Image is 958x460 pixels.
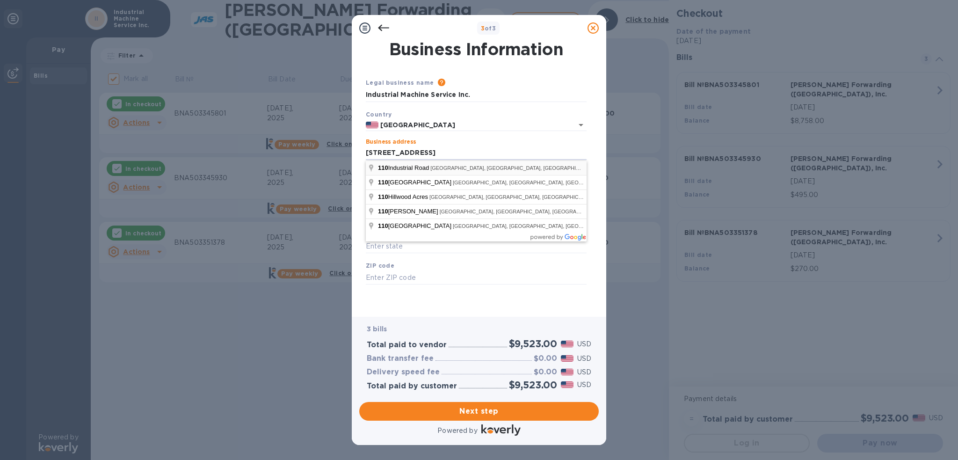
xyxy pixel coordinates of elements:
span: [GEOGRAPHIC_DATA] [378,179,453,186]
img: USD [561,341,573,347]
button: Next step [359,402,599,421]
input: Enter legal business name [366,88,587,102]
span: 110 [378,164,388,171]
h3: Delivery speed fee [367,368,440,377]
p: USD [577,367,591,377]
h3: $0.00 [534,354,557,363]
img: USD [561,369,573,375]
span: 3 [481,25,485,32]
b: of 3 [481,25,496,32]
h3: $0.00 [534,368,557,377]
span: Industrial Road [378,164,430,171]
input: Enter ZIP code [366,270,587,285]
span: 110 [378,222,388,229]
span: Hillwood Acres [378,193,429,200]
h1: Business Information [364,39,588,59]
span: 110 [378,208,388,215]
h3: Total paid by customer [367,382,457,391]
h3: Total paid to vendor [367,341,447,350]
p: USD [577,339,591,349]
img: Logo [481,424,521,436]
span: [GEOGRAPHIC_DATA] [378,222,453,229]
span: [GEOGRAPHIC_DATA], [GEOGRAPHIC_DATA], [GEOGRAPHIC_DATA] [453,180,619,185]
p: USD [577,380,591,390]
p: USD [577,354,591,364]
b: ZIP code [366,262,394,269]
span: 110 [378,193,388,200]
span: [GEOGRAPHIC_DATA], [GEOGRAPHIC_DATA], [GEOGRAPHIC_DATA] [430,165,597,171]
h2: $9,523.00 [509,379,557,391]
input: Enter state [366,240,587,254]
label: Business address [366,139,416,145]
p: Powered by [437,426,477,436]
img: US [366,122,378,128]
span: [GEOGRAPHIC_DATA], [GEOGRAPHIC_DATA], [GEOGRAPHIC_DATA] [440,209,606,214]
b: Legal business name [366,79,434,86]
img: USD [561,355,573,362]
h2: $9,523.00 [509,338,557,350]
input: Select country [378,119,560,131]
span: Next step [367,406,591,417]
b: 3 bills [367,325,387,333]
b: Country [366,111,392,118]
span: [GEOGRAPHIC_DATA], [GEOGRAPHIC_DATA], [GEOGRAPHIC_DATA] [429,194,596,200]
button: Open [574,118,588,131]
span: [PERSON_NAME] [378,208,440,215]
span: 110 [378,179,388,186]
span: [GEOGRAPHIC_DATA], [GEOGRAPHIC_DATA], [GEOGRAPHIC_DATA] [453,223,619,229]
input: Enter address [366,146,587,160]
img: USD [561,381,573,388]
h3: Bank transfer fee [367,354,434,363]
